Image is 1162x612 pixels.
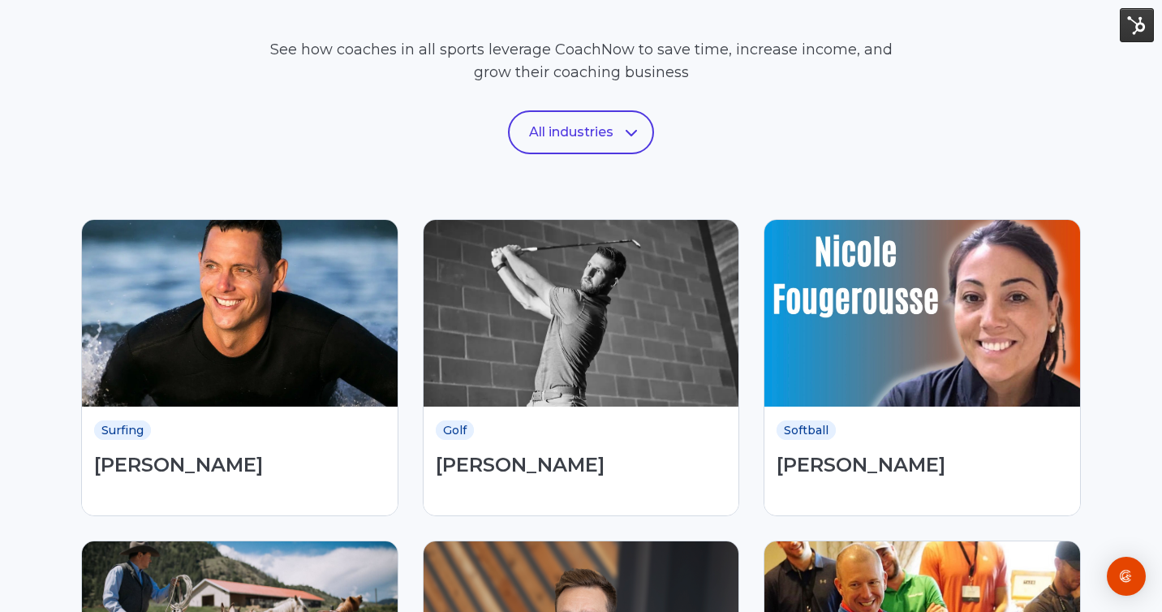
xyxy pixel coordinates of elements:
[94,454,263,477] h2: [PERSON_NAME]
[269,39,893,84] p: See how coaches in all sports leverage CoachNow to save time, increase income, and grow their coa...
[764,220,1080,515] a: Softball [PERSON_NAME]
[777,420,836,440] span: Softball
[82,220,398,515] a: Surfing [PERSON_NAME]
[1120,8,1154,42] img: HubSpot Tools Menu Toggle
[508,110,654,154] select: Select industry
[436,420,474,440] span: Golf
[777,454,945,477] h2: [PERSON_NAME]
[1107,557,1146,596] div: Open Intercom Messenger
[94,420,151,440] span: Surfing
[436,454,605,477] h2: [PERSON_NAME]
[424,220,739,515] a: Golf [PERSON_NAME]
